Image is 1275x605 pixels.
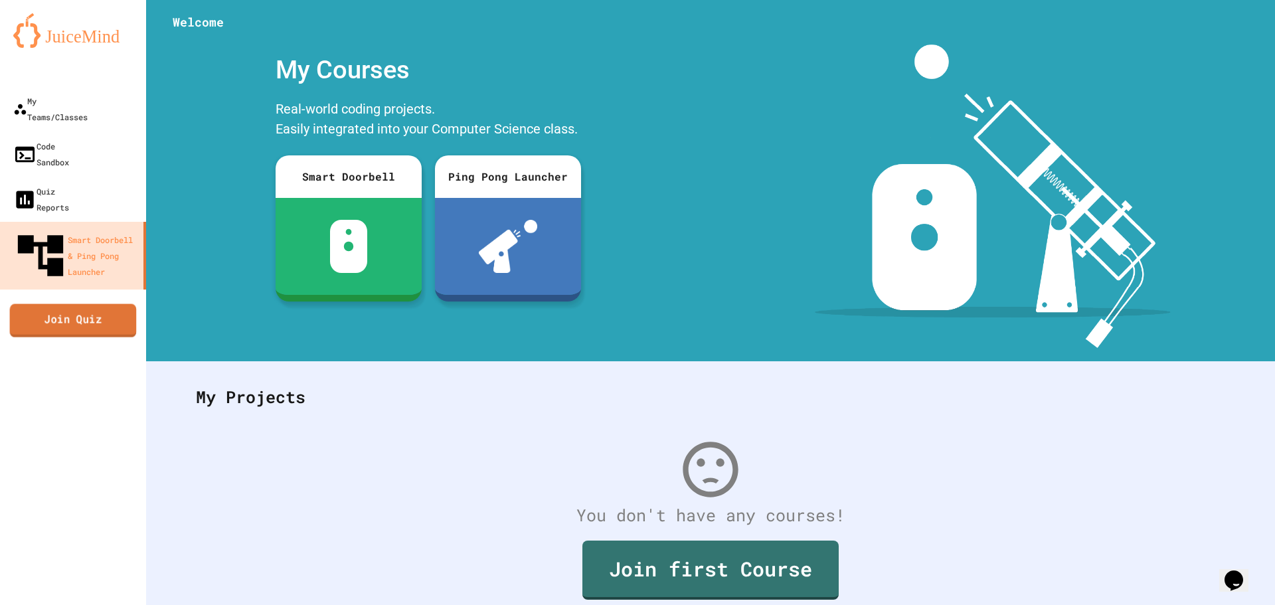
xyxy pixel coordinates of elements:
img: ppl-with-ball.png [479,220,538,273]
div: You don't have any courses! [183,503,1238,528]
a: Join Quiz [10,303,137,337]
div: Code Sandbox [13,138,69,170]
iframe: chat widget [1219,552,1262,592]
div: Real-world coding projects. Easily integrated into your Computer Science class. [269,96,588,145]
a: Join first Course [582,541,839,600]
div: Quiz Reports [13,183,69,215]
img: sdb-white.svg [330,220,368,273]
img: banner-image-my-projects.png [815,44,1171,348]
div: My Courses [269,44,588,96]
div: Ping Pong Launcher [435,155,581,198]
img: logo-orange.svg [13,13,133,48]
div: My Teams/Classes [13,93,88,125]
div: Smart Doorbell [276,155,422,198]
div: My Projects [183,371,1238,423]
div: Smart Doorbell & Ping Pong Launcher [13,228,138,283]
